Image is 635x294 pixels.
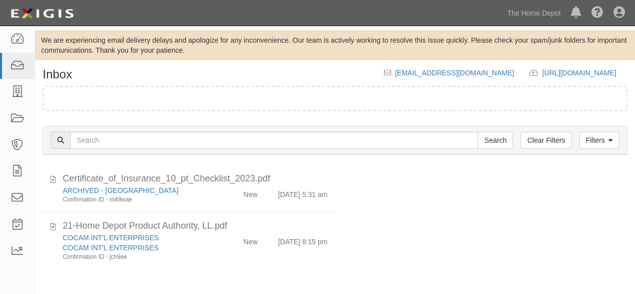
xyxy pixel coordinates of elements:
[63,195,211,204] div: Confirmation ID - m49wae
[63,243,211,253] div: COCAM INT'L ENTERPRISES
[521,132,571,149] a: Clear Filters
[63,244,159,252] a: COCAM INT'L ENTERPRISES
[43,68,72,81] h1: Inbox
[579,132,619,149] a: Filters
[63,172,328,185] div: Certificate_of_Insurance_10_pt_Checklist_2023.pdf
[63,185,211,195] div: ARCHIVED - Verona
[8,5,77,23] img: logo-5460c22ac91f19d4615b14bd174203de0afe785f0fc80cf4dbbc73dc1793850b.png
[542,69,627,77] a: [URL][DOMAIN_NAME]
[63,220,328,233] div: 21-Home Depot Product Authority, LL.pdf
[278,233,328,247] div: [DATE] 8:15 pm
[70,132,478,149] input: Search
[478,132,513,149] input: Search
[278,185,328,200] div: [DATE] 5:31 am
[35,35,635,55] div: We are experiencing email delivery delays and apologize for any inconvenience. Our team is active...
[63,186,179,194] a: ARCHIVED - [GEOGRAPHIC_DATA]
[243,185,258,200] div: New
[243,233,258,247] div: New
[63,253,211,261] div: Confirmation ID - jch9ee
[591,7,603,19] i: Help Center - Complianz
[63,233,211,243] div: COCAM INT'L ENTERPRISES
[395,69,514,77] a: [EMAIL_ADDRESS][DOMAIN_NAME]
[63,234,159,242] a: COCAM INT'L ENTERPRISES
[502,3,566,23] a: The Home Depot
